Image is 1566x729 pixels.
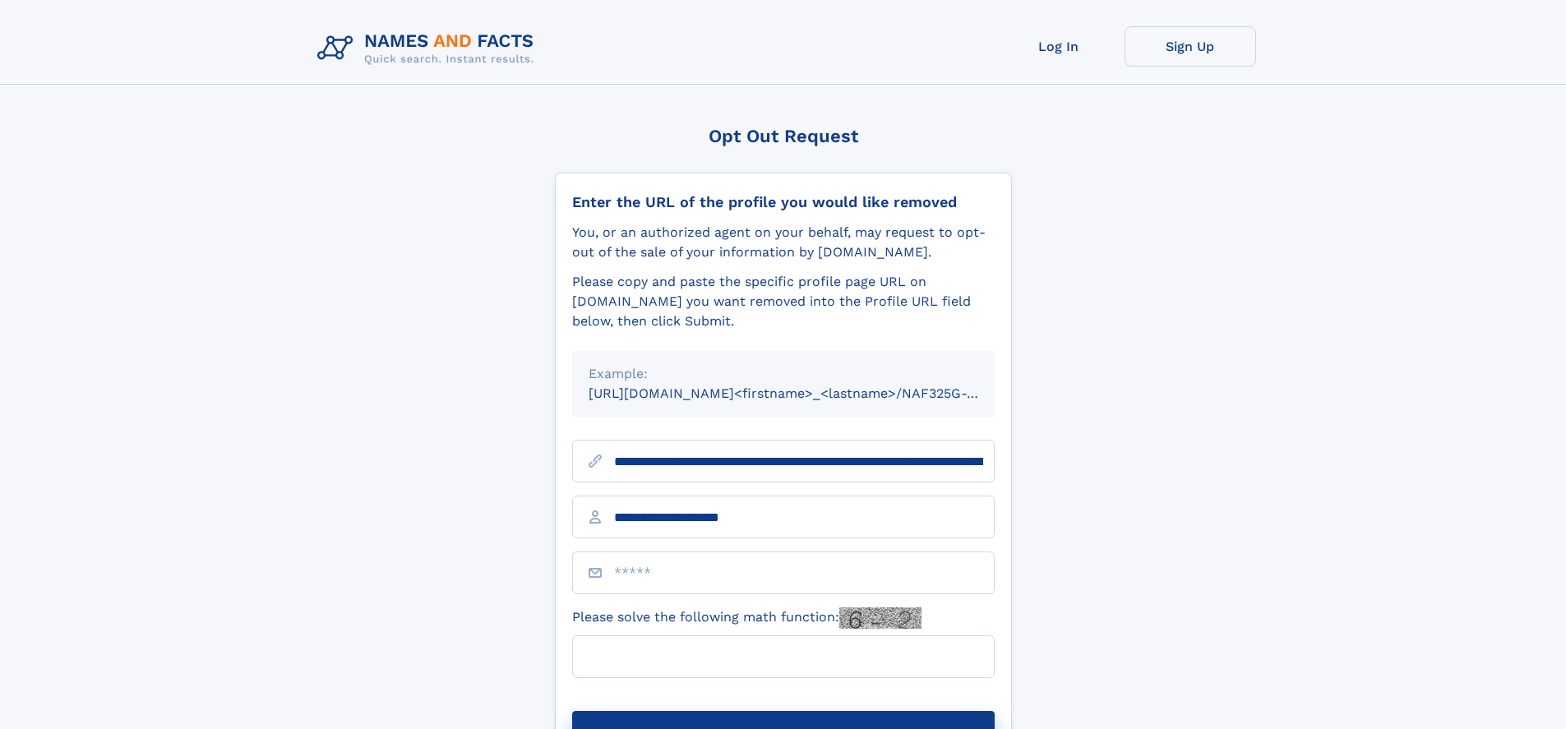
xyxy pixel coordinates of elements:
[589,364,978,384] div: Example:
[572,272,995,331] div: Please copy and paste the specific profile page URL on [DOMAIN_NAME] you want removed into the Pr...
[589,385,1026,401] small: [URL][DOMAIN_NAME]<firstname>_<lastname>/NAF325G-xxxxxxxx
[1125,26,1256,67] a: Sign Up
[311,26,547,71] img: Logo Names and Facts
[572,193,995,211] div: Enter the URL of the profile you would like removed
[572,223,995,262] div: You, or an authorized agent on your behalf, may request to opt-out of the sale of your informatio...
[572,607,922,629] label: Please solve the following math function:
[993,26,1125,67] a: Log In
[555,126,1012,146] div: Opt Out Request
